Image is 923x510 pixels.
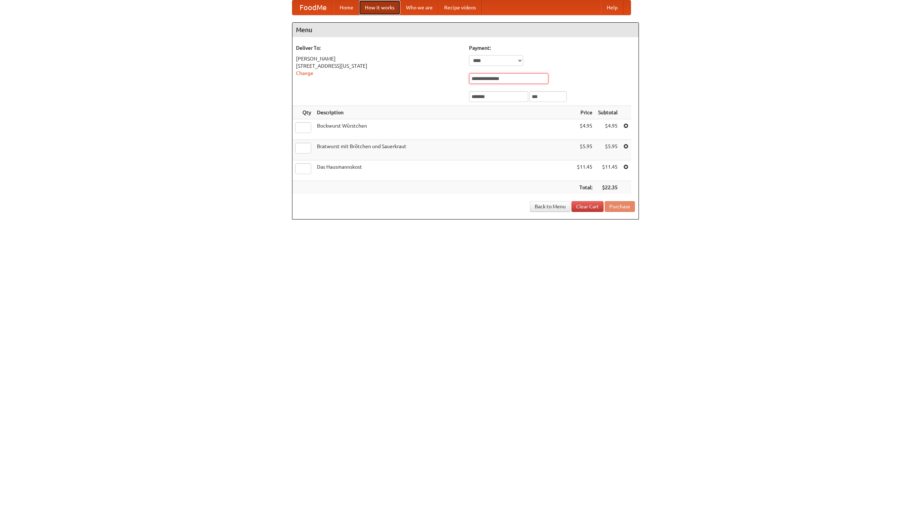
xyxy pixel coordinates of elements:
[574,160,595,181] td: $11.45
[296,55,462,62] div: [PERSON_NAME]
[292,106,314,119] th: Qty
[595,181,621,194] th: $22.35
[400,0,438,15] a: Who we are
[334,0,359,15] a: Home
[601,0,623,15] a: Help
[292,0,334,15] a: FoodMe
[574,119,595,140] td: $4.95
[359,0,400,15] a: How it works
[595,119,621,140] td: $4.95
[595,106,621,119] th: Subtotal
[574,106,595,119] th: Price
[605,201,635,212] button: Purchase
[574,181,595,194] th: Total:
[296,44,462,52] h5: Deliver To:
[314,119,574,140] td: Bockwurst Würstchen
[314,106,574,119] th: Description
[595,140,621,160] td: $5.95
[530,201,570,212] a: Back to Menu
[438,0,482,15] a: Recipe videos
[296,70,313,76] a: Change
[595,160,621,181] td: $11.45
[296,62,462,70] div: [STREET_ADDRESS][US_STATE]
[314,140,574,160] td: Bratwurst mit Brötchen und Sauerkraut
[314,160,574,181] td: Das Hausmannskost
[571,201,604,212] a: Clear Cart
[469,44,635,52] h5: Payment:
[292,23,639,37] h4: Menu
[574,140,595,160] td: $5.95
